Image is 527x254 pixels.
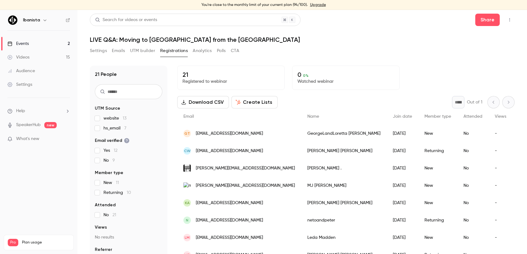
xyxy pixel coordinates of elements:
span: Views [495,114,506,119]
div: No [457,142,489,160]
span: [EMAIL_ADDRESS][DOMAIN_NAME] [196,217,263,224]
span: Attended [95,202,116,208]
img: omventure.com [183,164,191,172]
div: Settings [7,81,32,88]
div: - [489,177,512,194]
button: Settings [90,46,107,56]
button: Emails [112,46,125,56]
div: Videos [7,54,29,60]
div: netoandpeter [301,212,387,229]
span: No [103,212,116,218]
div: - [489,229,512,246]
span: What's new [16,136,39,142]
div: [PERSON_NAME] [PERSON_NAME] [301,142,387,160]
a: Upgrade [310,2,326,7]
div: - [489,142,512,160]
span: Plan usage [22,240,70,245]
span: [PERSON_NAME][EMAIL_ADDRESS][DOMAIN_NAME] [196,182,295,189]
button: CTA [231,46,239,56]
span: 0 % [303,73,309,78]
a: SpeakerHub [16,122,41,128]
img: marviej.com [183,182,191,189]
button: Registrations [160,46,188,56]
div: - [489,212,512,229]
div: GeorgeLandLoretta [PERSON_NAME] [301,125,387,142]
div: [PERSON_NAME] . [301,160,387,177]
span: LM [185,235,190,240]
button: UTM builder [130,46,155,56]
span: n [186,217,188,223]
div: Search for videos or events [95,17,157,23]
span: 21 [112,213,116,217]
div: No [457,212,489,229]
div: New [418,229,457,246]
span: hs_email [103,125,126,131]
span: Name [307,114,319,119]
span: No [103,157,115,164]
span: UTM Source [95,105,120,112]
button: Share [475,14,500,26]
div: - [489,160,512,177]
iframe: Noticeable Trigger [63,136,70,142]
button: Download CSV [177,96,229,108]
div: [DATE] [387,229,418,246]
span: Views [95,224,107,230]
button: Create Lists [231,96,278,108]
button: Analytics [193,46,212,56]
span: [EMAIL_ADDRESS][DOMAIN_NAME] [196,130,263,137]
div: MJ [PERSON_NAME] [301,177,387,194]
div: Events [7,41,29,47]
div: No [457,160,489,177]
span: 12 [114,148,117,153]
span: New [103,180,119,186]
p: Watched webinar [297,78,394,85]
div: [DATE] [387,194,418,212]
div: Leda Madden [301,229,387,246]
span: Yes [103,147,117,154]
p: 21 [182,71,279,78]
img: Ibanista [8,15,18,25]
div: - [489,125,512,142]
p: No results [95,234,162,240]
span: CW [184,148,191,154]
span: Email [183,114,194,119]
span: 9 [112,158,115,163]
span: website [103,115,126,121]
div: No [457,229,489,246]
span: Attended [463,114,482,119]
h1: 21 People [95,71,117,78]
div: Audience [7,68,35,74]
div: [DATE] [387,212,418,229]
div: [DATE] [387,142,418,160]
div: New [418,160,457,177]
button: Polls [217,46,226,56]
span: Returning [103,190,131,196]
span: Referrer [95,247,112,253]
span: [EMAIL_ADDRESS][DOMAIN_NAME] [196,148,263,154]
span: Email verified [95,138,130,144]
span: new [44,122,57,128]
span: 11 [116,181,119,185]
span: Member type [95,170,123,176]
span: Join date [393,114,412,119]
span: [EMAIL_ADDRESS][DOMAIN_NAME] [196,200,263,206]
div: New [418,177,457,194]
div: - [489,194,512,212]
div: [DATE] [387,125,418,142]
div: No [457,177,489,194]
div: Returning [418,142,457,160]
span: [PERSON_NAME][EMAIL_ADDRESS][DOMAIN_NAME] [196,165,295,172]
li: help-dropdown-opener [7,108,70,114]
p: Registered to webinar [182,78,279,85]
span: 13 [123,116,126,120]
span: KA [185,200,190,206]
span: 10 [127,190,131,195]
div: [DATE] [387,160,418,177]
div: [PERSON_NAME] [PERSON_NAME] [301,194,387,212]
span: Member type [424,114,451,119]
span: [EMAIL_ADDRESS][DOMAIN_NAME] [196,234,263,241]
div: No [457,194,489,212]
h6: Ibanista [23,17,40,23]
span: Pro [8,239,18,246]
div: Returning [418,212,457,229]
